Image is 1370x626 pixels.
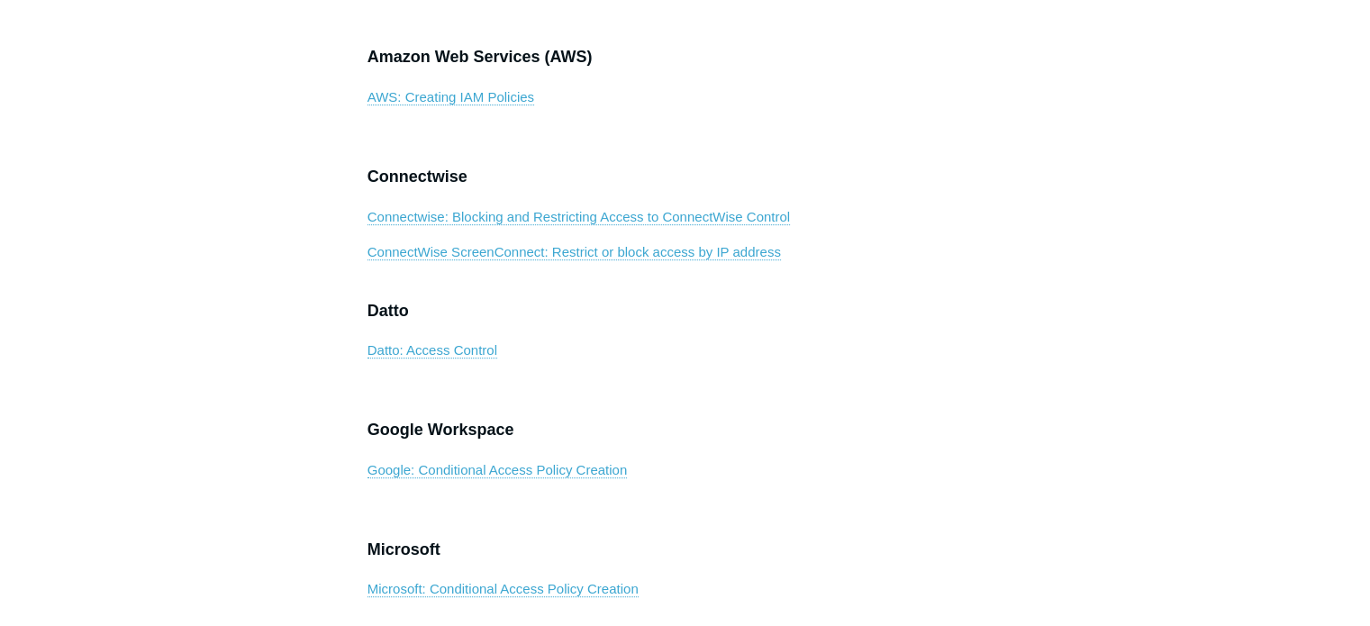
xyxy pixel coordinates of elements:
a: ConnectWise ScreenConnect: Restrict or block access by IP address [367,244,781,260]
a: Google: Conditional Access Policy Creation [367,462,628,478]
a: AWS: Creating IAM Policies [367,89,534,105]
a: Microsoft: Conditional Access Policy Creation [367,581,639,597]
h3: Connectwise [367,164,1003,190]
h3: Datto [367,298,1003,324]
h3: Microsoft [367,537,1003,563]
h3: Google Workspace [367,417,1003,443]
h3: Amazon Web Services (AWS) [367,44,1003,70]
a: Connectwise: Blocking and Restricting Access to ConnectWise Control [367,209,790,225]
a: Datto: Access Control [367,342,497,358]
